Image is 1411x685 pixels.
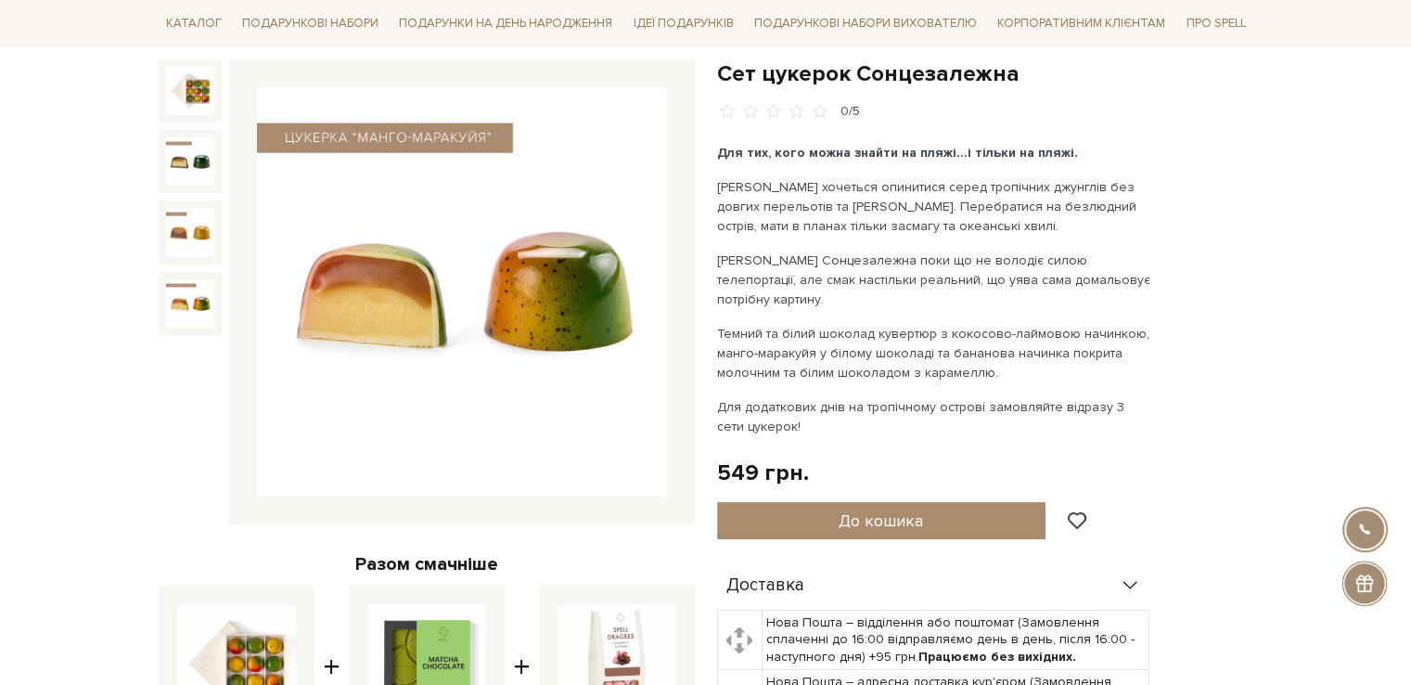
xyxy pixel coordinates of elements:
[717,397,1152,436] p: Для додаткових днів на тропічному острові замовляйте відразу 3 сети цукерок!
[747,7,984,39] a: Подарункові набори вихователю
[257,87,667,498] img: Сет цукерок Сонцезалежна
[717,251,1152,309] p: [PERSON_NAME] Сонцезалежна поки що не володіє силою телепортації, але смак настільки реальний, що...
[159,552,695,576] div: Разом смачніше
[839,511,923,531] span: До кошика
[717,59,1253,88] h1: Сет цукерок Сонцезалежна
[166,137,214,186] img: Сет цукерок Сонцезалежна
[166,67,214,115] img: Сет цукерок Сонцезалежна
[726,577,804,594] span: Доставка
[717,145,1078,161] b: Для тих, кого можна знайти на пляжі...і тільки на пляжі.
[391,9,620,38] a: Подарунки на День народження
[840,103,860,121] div: 0/5
[625,9,740,38] a: Ідеї подарунків
[762,611,1148,670] td: Нова Пошта – відділення або поштомат (Замовлення сплаченні до 16:00 відправляємо день в день, піс...
[717,502,1046,539] button: До кошика
[717,177,1152,236] p: [PERSON_NAME] хочеться опинитися серед тропічних джунглів без довгих перельотів та [PERSON_NAME]....
[918,649,1076,665] b: Працюємо без вихідних.
[990,7,1173,39] a: Корпоративним клієнтам
[166,208,214,256] img: Сет цукерок Сонцезалежна
[1178,9,1252,38] a: Про Spell
[717,459,809,487] div: 549 грн.
[717,324,1152,382] p: Темний та білий шоколад кувертюр з кокосово-лаймовою начинкою, манго-маракуйя у білому шоколаді т...
[166,279,214,328] img: Сет цукерок Сонцезалежна
[235,9,386,38] a: Подарункові набори
[159,9,229,38] a: Каталог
